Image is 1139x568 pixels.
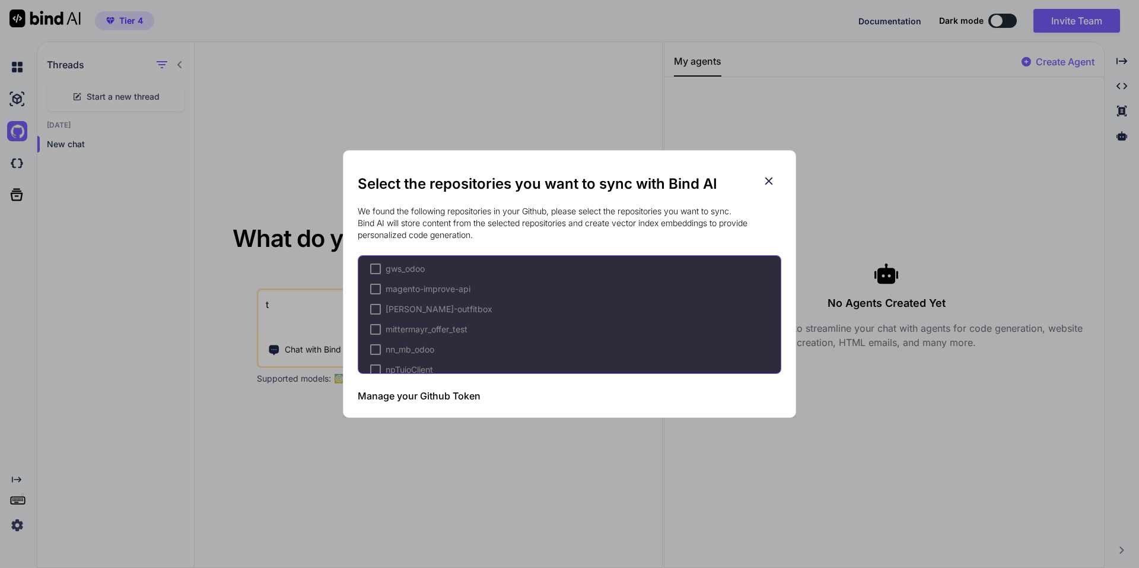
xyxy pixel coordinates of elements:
[358,389,481,403] h3: Manage your Github Token
[386,263,425,275] span: gws_odoo
[386,344,434,356] span: nn_mb_odoo
[386,364,433,376] span: npTuioClient
[386,323,467,335] span: mittermayr_offer_test
[358,174,781,193] h2: Select the repositories you want to sync with Bind AI
[386,303,492,315] span: [PERSON_NAME]-outfitbox
[386,283,470,295] span: magento-improve-api
[358,205,781,241] p: We found the following repositories in your Github, please select the repositories you want to sy...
